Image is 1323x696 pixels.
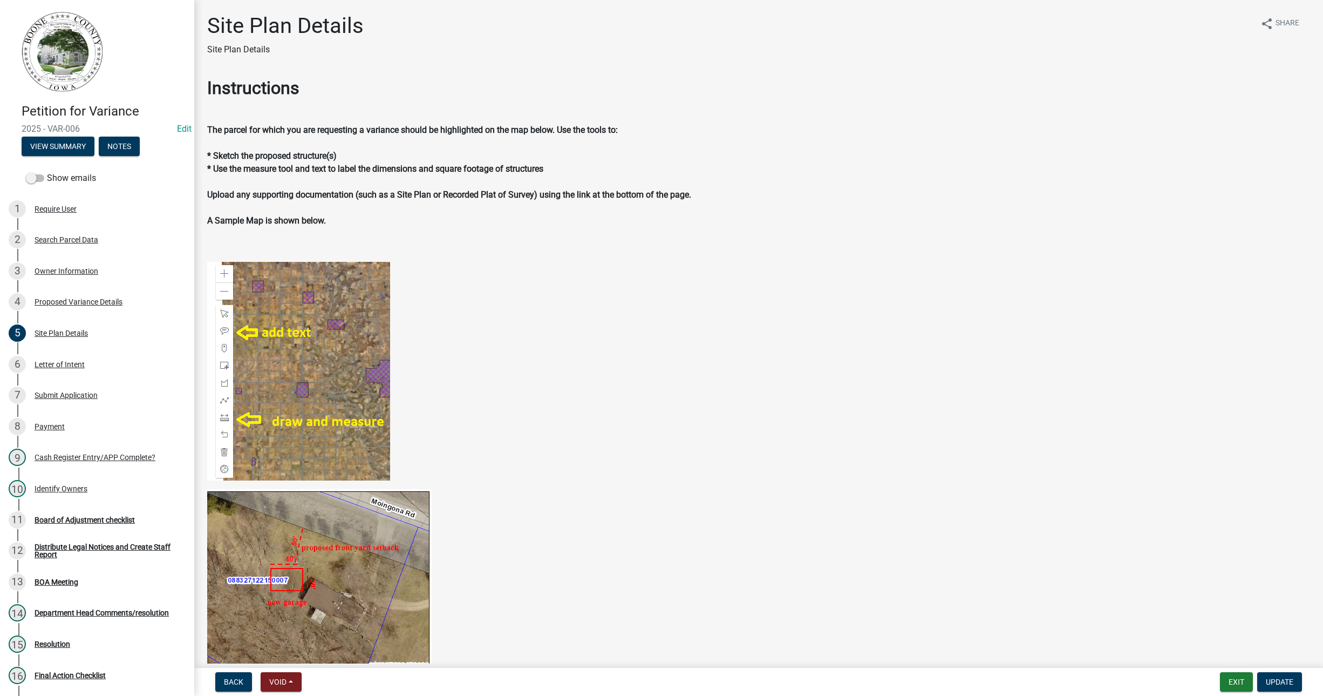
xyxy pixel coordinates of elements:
[269,678,287,686] span: Void
[9,604,26,621] div: 14
[35,516,135,524] div: Board of Adjustment checklist
[22,137,94,156] button: View Summary
[22,124,173,134] span: 2025 - VAR-006
[35,485,87,492] div: Identify Owners
[1276,17,1299,30] span: Share
[1260,17,1273,30] i: share
[35,609,169,617] div: Department Head Comments/resolution
[207,215,326,226] strong: A Sample Map is shown below.
[35,361,85,368] div: Letter of Intent
[1252,13,1308,34] button: shareShare
[224,678,243,686] span: Back
[9,200,26,218] div: 1
[26,172,96,185] label: Show emails
[35,543,177,558] div: Distribute Legal Notices and Create Staff Report
[207,125,618,135] strong: The parcel for which you are requesting a variance should be highlighted on the map below. Use th...
[9,418,26,435] div: 8
[9,636,26,653] div: 15
[9,325,26,342] div: 5
[207,78,299,98] strong: Instructions
[9,387,26,404] div: 7
[9,480,26,497] div: 10
[9,573,26,591] div: 13
[9,231,26,248] div: 2
[35,454,155,461] div: Cash Register Entry/APP Complete?
[1220,672,1253,692] button: Exit
[35,236,98,244] div: Search Parcel Data
[35,672,106,679] div: Final Action Checklist
[1266,678,1293,686] span: Update
[9,293,26,310] div: 4
[1257,672,1302,692] button: Update
[9,449,26,466] div: 9
[207,262,390,481] img: image_933e74ea-447c-4d3e-b8a5-87a91d1a38e9.png
[9,542,26,559] div: 12
[35,267,98,275] div: Owner Information
[207,43,364,56] p: Site Plan Details
[35,298,122,306] div: Proposed Variance Details
[22,11,104,92] img: Boone County, Iowa
[207,151,337,161] strong: * Sketch the proposed structure(s)
[177,124,192,134] wm-modal-confirm: Edit Application Number
[35,205,77,213] div: Require User
[207,164,543,174] strong: * Use the measure tool and text to label the dimensions and square footage of structures
[22,143,94,151] wm-modal-confirm: Summary
[35,640,70,648] div: Resolution
[35,423,65,430] div: Payment
[22,104,186,119] h4: Petition for Variance
[9,667,26,684] div: 16
[9,511,26,529] div: 11
[35,329,88,337] div: Site Plan Details
[9,262,26,280] div: 3
[99,137,140,156] button: Notes
[177,124,192,134] a: Edit
[35,391,98,399] div: Submit Application
[35,578,78,586] div: BOA Meeting
[99,143,140,151] wm-modal-confirm: Notes
[9,356,26,373] div: 6
[215,672,252,692] button: Back
[207,190,691,200] strong: Upload any supporting documentation (such as a Site Plan or Recorded Plat of Survey) using the li...
[261,672,302,692] button: Void
[207,13,364,39] h1: Site Plan Details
